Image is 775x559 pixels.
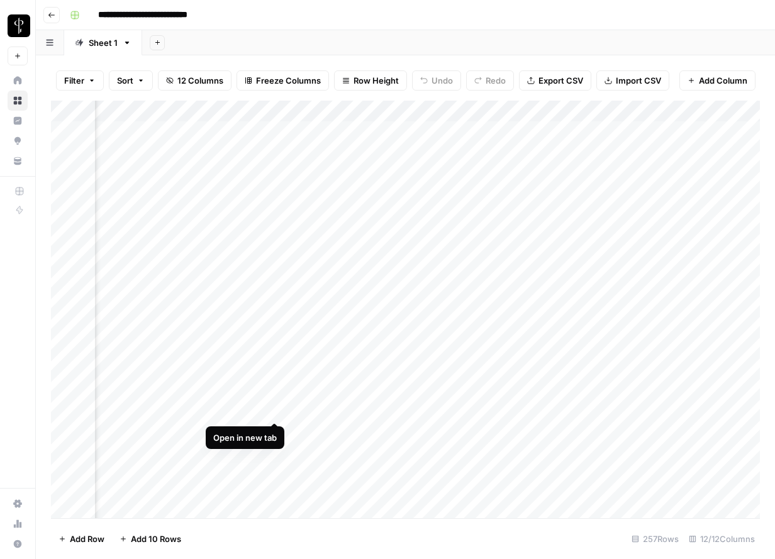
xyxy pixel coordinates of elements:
button: Sort [109,70,153,91]
div: 12/12 Columns [684,529,760,549]
a: Browse [8,91,28,111]
div: Open in new tab [213,431,277,444]
span: Add 10 Rows [131,533,181,545]
span: 12 Columns [177,74,223,87]
span: Row Height [354,74,399,87]
button: Freeze Columns [237,70,329,91]
button: Add Row [51,529,112,549]
span: Import CSV [616,74,661,87]
img: LP Production Workloads Logo [8,14,30,37]
span: Undo [432,74,453,87]
a: Home [8,70,28,91]
a: Settings [8,494,28,514]
button: Redo [466,70,514,91]
span: Add Row [70,533,104,545]
a: Insights [8,111,28,131]
a: Opportunities [8,131,28,151]
div: Sheet 1 [89,36,118,49]
span: Add Column [699,74,747,87]
span: Export CSV [538,74,583,87]
a: Your Data [8,151,28,171]
a: Sheet 1 [64,30,142,55]
button: Undo [412,70,461,91]
button: Export CSV [519,70,591,91]
a: Usage [8,514,28,534]
button: Filter [56,70,104,91]
button: Add 10 Rows [112,529,189,549]
button: 12 Columns [158,70,231,91]
span: Sort [117,74,133,87]
button: Add Column [679,70,755,91]
button: Workspace: LP Production Workloads [8,10,28,42]
span: Filter [64,74,84,87]
span: Redo [486,74,506,87]
button: Import CSV [596,70,669,91]
span: Freeze Columns [256,74,321,87]
button: Row Height [334,70,407,91]
div: 257 Rows [627,529,684,549]
button: Help + Support [8,534,28,554]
